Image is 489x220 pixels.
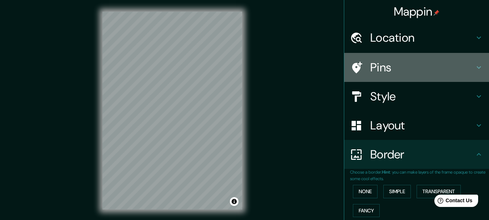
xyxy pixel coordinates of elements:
div: Location [344,23,489,52]
iframe: Help widget launcher [425,192,481,212]
h4: Pins [370,60,475,75]
button: Simple [383,185,411,198]
button: Fancy [353,204,380,217]
button: Transparent [417,185,461,198]
h4: Style [370,89,475,104]
h4: Mappin [394,4,440,19]
div: Pins [344,53,489,82]
button: Toggle attribution [230,197,239,206]
p: Choose a border. : you can make layers of the frame opaque to create some cool effects. [350,169,489,182]
h4: Border [370,147,475,162]
button: None [353,185,378,198]
b: Hint [382,169,390,175]
div: Layout [344,111,489,140]
div: Style [344,82,489,111]
h4: Location [370,30,475,45]
canvas: Map [102,12,242,209]
div: Border [344,140,489,169]
h4: Layout [370,118,475,133]
img: pin-icon.png [434,10,439,16]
